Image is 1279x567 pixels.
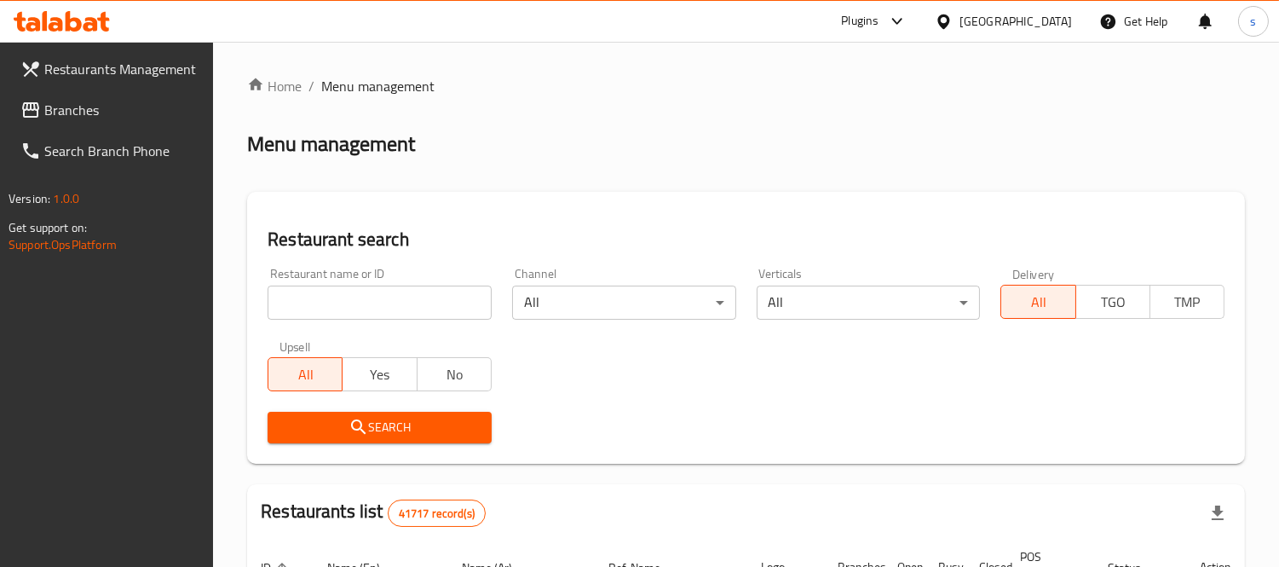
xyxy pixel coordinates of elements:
div: All [757,286,981,320]
span: s [1250,12,1256,31]
span: No [424,362,485,387]
a: Home [247,76,302,96]
span: Search Branch Phone [44,141,200,161]
div: All [512,286,736,320]
span: TMP [1157,290,1218,315]
button: All [268,357,343,391]
span: Restaurants Management [44,59,200,79]
span: 1.0.0 [53,188,79,210]
span: TGO [1083,290,1144,315]
button: TMP [1149,285,1224,319]
label: Delivery [1012,268,1055,280]
div: [GEOGRAPHIC_DATA] [959,12,1072,31]
h2: Restaurant search [268,227,1224,252]
div: Total records count [388,500,486,527]
span: All [275,362,336,387]
span: Menu management [321,76,435,96]
div: Export file [1197,493,1238,534]
input: Search for restaurant name or ID.. [268,286,492,320]
nav: breadcrumb [247,76,1245,96]
h2: Restaurants list [261,499,486,527]
button: TGO [1075,285,1150,319]
h2: Menu management [247,130,415,158]
a: Branches [7,90,214,130]
span: Version: [9,188,50,210]
button: Search [268,412,492,443]
span: Get support on: [9,217,87,239]
a: Support.OpsPlatform [9,234,117,256]
a: Restaurants Management [7,49,214,90]
button: No [417,357,492,391]
li: / [308,76,314,96]
a: Search Branch Phone [7,130,214,171]
span: Yes [349,362,410,387]
span: Branches [44,100,200,120]
span: 41717 record(s) [389,506,485,522]
div: Plugins [841,11,879,32]
button: Yes [342,357,417,391]
span: Search [281,417,478,438]
button: All [1000,285,1075,319]
span: All [1008,290,1069,315]
label: Upsell [279,340,311,352]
